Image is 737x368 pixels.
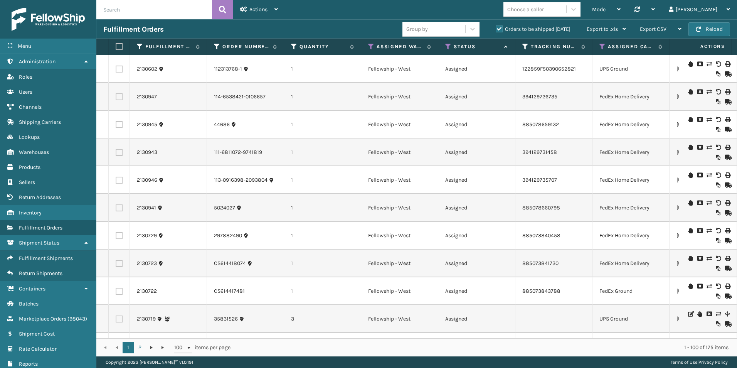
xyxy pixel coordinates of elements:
[725,155,730,160] i: Mark as Shipped
[214,204,235,212] a: 5024027
[377,43,423,50] label: Assigned Warehouse
[592,277,670,305] td: FedEx Ground
[697,228,702,233] i: Cancel Fulfillment Order
[148,344,155,351] span: Go to the next page
[137,149,157,156] a: 2130943
[697,145,702,150] i: Cancel Fulfillment Order
[222,43,269,50] label: Order Number
[361,222,438,250] td: Fellowship - West
[438,222,515,250] td: Assigned
[19,164,40,170] span: Products
[725,294,730,299] i: Mark as Shipped
[19,119,61,125] span: Shipping Carriers
[160,344,166,351] span: Go to the last page
[438,55,515,83] td: Assigned
[67,316,87,322] span: ( 98043 )
[137,121,157,128] a: 2130945
[19,300,39,307] span: Batches
[284,250,361,277] td: 1
[522,93,557,100] a: 394129726735
[697,89,702,95] i: Cancel Fulfillment Order
[688,145,693,150] i: On Hold
[361,166,438,194] td: Fellowship - West
[361,83,438,111] td: Fellowship - West
[716,155,720,160] i: Reoptimize
[716,89,720,95] i: Void Label
[697,117,702,122] i: Cancel Fulfillment Order
[496,26,570,32] label: Orders to be shipped [DATE]
[725,238,730,243] i: Mark as Shipped
[725,311,730,317] i: Split Fulfillment Order
[698,360,728,365] a: Privacy Policy
[361,333,438,361] td: Fellowship - West
[19,240,59,246] span: Shipment Status
[134,342,146,353] a: 2
[214,176,268,184] a: 113-0916398-2093804
[145,43,192,50] label: Fulfillment Order Id
[707,172,711,178] i: Change shipping
[438,194,515,222] td: Assigned
[716,321,720,327] i: Reoptimize
[725,61,730,67] i: Print Label
[137,65,157,73] a: 2130602
[214,149,262,156] a: 111-6811072-9741819
[688,22,730,36] button: Reload
[716,256,720,261] i: Void Label
[592,111,670,138] td: FedEx Home Delivery
[676,40,730,53] span: Actions
[19,179,35,186] span: Sellers
[716,172,720,178] i: Void Label
[688,89,693,95] i: On Hold
[438,111,515,138] td: Assigned
[214,287,245,295] a: CS614417481
[137,204,156,212] a: 2130941
[522,177,557,183] a: 394129735707
[361,277,438,305] td: Fellowship - West
[697,284,702,289] i: Cancel Fulfillment Order
[284,83,361,111] td: 1
[454,43,500,50] label: Status
[19,74,32,80] span: Roles
[284,111,361,138] td: 1
[707,228,711,233] i: Change shipping
[284,194,361,222] td: 1
[123,342,134,353] a: 1
[284,333,361,361] td: 1
[284,166,361,194] td: 1
[716,61,720,67] i: Void Label
[284,138,361,166] td: 1
[19,89,32,95] span: Users
[438,83,515,111] td: Assigned
[522,204,560,211] a: 885078660798
[522,121,559,128] a: 885078659132
[592,166,670,194] td: FedEx Home Delivery
[284,222,361,250] td: 1
[284,305,361,333] td: 3
[19,225,62,231] span: Fulfillment Orders
[592,305,670,333] td: UPS Ground
[137,176,157,184] a: 2130946
[716,182,720,188] i: Reoptimize
[214,315,238,323] a: 35831526
[361,305,438,333] td: Fellowship - West
[592,55,670,83] td: UPS Ground
[592,222,670,250] td: FedEx Home Delivery
[592,250,670,277] td: FedEx Home Delivery
[18,43,31,49] span: Menu
[716,145,720,150] i: Void Label
[688,256,693,261] i: On Hold
[249,6,268,13] span: Actions
[725,71,730,77] i: Mark as Shipped
[137,315,156,323] a: 2130719
[725,210,730,216] i: Mark as Shipped
[697,172,702,178] i: Cancel Fulfillment Order
[174,344,186,351] span: 100
[137,93,157,101] a: 2130947
[707,89,711,95] i: Change shipping
[592,138,670,166] td: FedEx Home Delivery
[214,65,242,73] a: 112313768-1
[214,121,230,128] a: 44686
[103,25,163,34] h3: Fulfillment Orders
[716,311,720,317] i: Change shipping
[688,117,693,122] i: On Hold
